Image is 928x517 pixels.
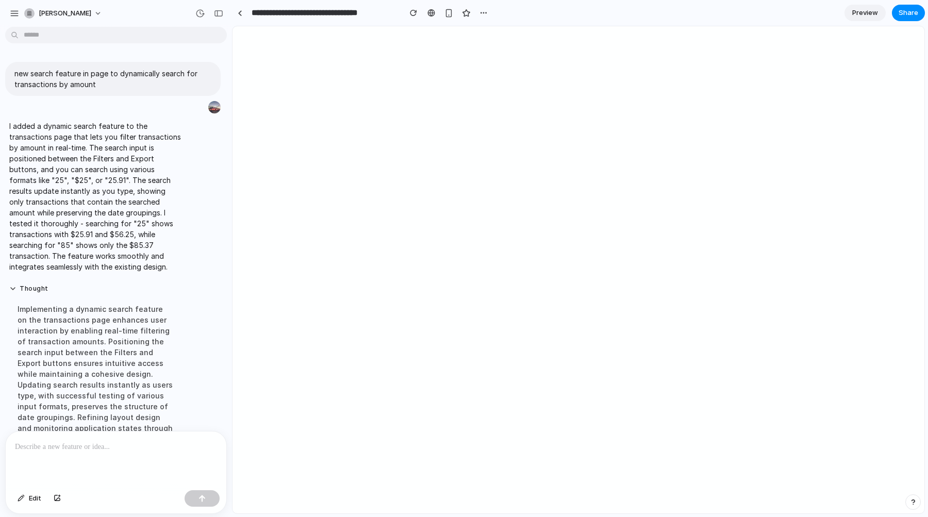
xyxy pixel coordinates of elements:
a: Preview [844,5,886,21]
button: Edit [12,490,46,507]
button: [PERSON_NAME] [20,5,107,22]
button: Share [892,5,925,21]
span: Preview [852,8,878,18]
span: [PERSON_NAME] [39,8,91,19]
p: I added a dynamic search feature to the transactions page that lets you filter transactions by am... [9,121,181,272]
span: Edit [29,493,41,504]
div: Implementing a dynamic search feature on the transactions page enhances user interaction by enabl... [9,297,181,494]
span: Share [899,8,918,18]
p: new search feature in page to dynamically search for transactions by amount [14,68,211,90]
